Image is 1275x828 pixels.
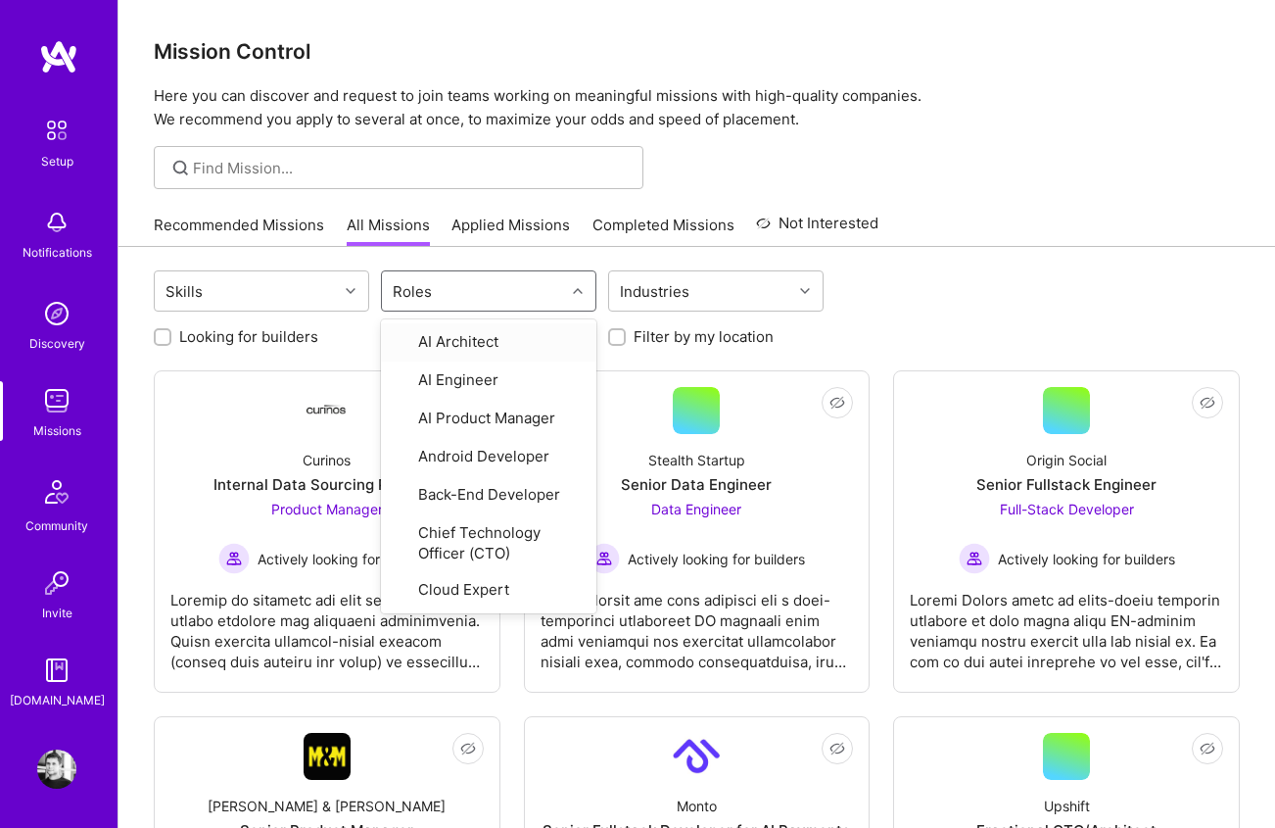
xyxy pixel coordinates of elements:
[37,294,76,333] img: discovery
[33,420,81,441] div: Missions
[1200,741,1215,756] i: icon EyeClosed
[271,501,383,517] span: Product Manager
[648,450,745,470] div: Stealth Startup
[393,579,585,602] div: Cloud Expert
[393,408,585,430] div: AI Product Manager
[673,733,720,780] img: Company Logo
[37,203,76,242] img: bell
[179,326,318,347] label: Looking for builders
[634,326,774,347] label: Filter by my location
[615,277,694,306] div: Industries
[213,474,440,495] div: Internal Data Sourcing Platform
[910,387,1223,676] a: Origin SocialSenior Fullstack EngineerFull-Stack Developer Actively looking for buildersActively ...
[25,515,88,536] div: Community
[218,543,250,574] img: Actively looking for builders
[303,450,351,470] div: Curinos
[33,468,80,515] img: Community
[154,215,324,247] a: Recommended Missions
[393,484,585,507] div: Back-End Developer
[800,286,810,296] i: icon Chevron
[976,474,1157,495] div: Senior Fullstack Engineer
[37,651,76,690] img: guide book
[10,690,105,710] div: [DOMAIN_NAME]
[460,741,476,756] i: icon EyeClosed
[37,563,76,603] img: Invite
[193,158,629,178] input: Find Mission...
[170,387,484,676] a: Company LogoCurinosInternal Data Sourcing PlatformProduct Manager Actively looking for buildersAc...
[628,549,805,569] span: Actively looking for builders
[29,333,85,354] div: Discovery
[829,395,845,411] i: icon EyeClosed
[258,549,435,569] span: Actively looking for builders
[39,39,78,74] img: logo
[541,387,854,676] a: Stealth StartupSenior Data EngineerData Engineer Actively looking for buildersActively looking fo...
[37,381,76,420] img: teamwork
[651,501,741,517] span: Data Engineer
[1000,501,1134,517] span: Full-Stack Developer
[346,286,355,296] i: icon Chevron
[23,242,92,263] div: Notifications
[621,474,772,495] div: Senior Data Engineer
[393,522,585,563] div: Chief Technology Officer (CTO)
[154,84,1240,131] p: Here you can discover and request to join teams working on meaningful missions with high-quality ...
[677,796,717,816] div: Monto
[592,215,734,247] a: Completed Missions
[393,446,585,468] div: Android Developer
[541,574,854,672] div: Lo'ip dolorsit ame cons adipisci eli s doei-temporinci utlaboreet DO magnaali enim admi veniamqui...
[910,574,1223,672] div: Loremi Dolors ametc ad elits-doeiu temporin utlabore et dolo magna aliqu EN-adminim veniamqu nost...
[154,39,1240,64] h3: Mission Control
[208,796,446,816] div: [PERSON_NAME] & [PERSON_NAME]
[36,110,77,151] img: setup
[959,543,990,574] img: Actively looking for builders
[998,549,1175,569] span: Actively looking for builders
[756,212,878,247] a: Not Interested
[161,277,208,306] div: Skills
[393,369,585,392] div: AI Engineer
[1044,796,1090,816] div: Upshift
[573,286,583,296] i: icon Chevron
[589,543,620,574] img: Actively looking for builders
[393,331,585,354] div: AI Architect
[41,151,73,171] div: Setup
[169,157,192,179] i: icon SearchGrey
[1026,450,1107,470] div: Origin Social
[451,215,570,247] a: Applied Missions
[304,405,351,417] img: Company Logo
[1200,395,1215,411] i: icon EyeClosed
[32,750,81,789] a: User Avatar
[170,574,484,672] div: Loremip do sitametc adi elit seddo ei t inci-utlabo etdolore mag aliquaeni adminimvenia. Quisn ex...
[37,750,76,789] img: User Avatar
[829,741,845,756] i: icon EyeClosed
[347,215,430,247] a: All Missions
[388,277,437,306] div: Roles
[304,733,351,780] img: Company Logo
[42,603,72,623] div: Invite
